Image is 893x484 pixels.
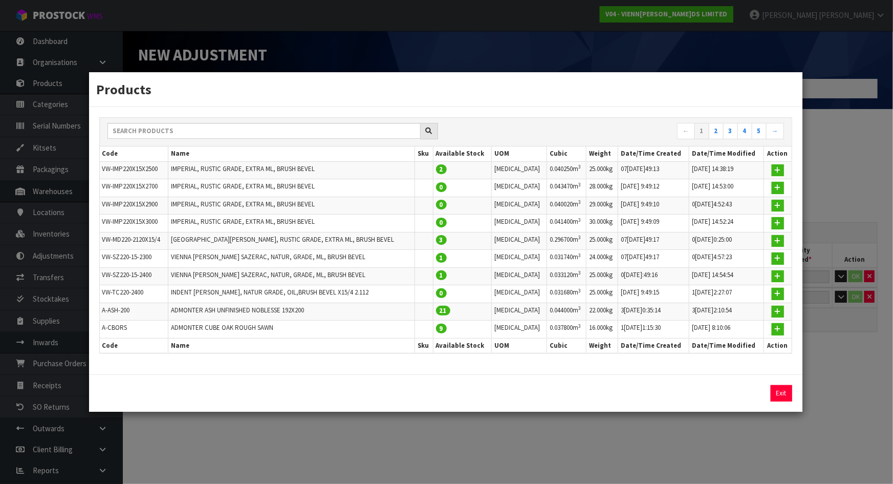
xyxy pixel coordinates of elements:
td: 22.000kg [586,303,618,321]
td: VW-IMP220X15X2700 [100,179,168,197]
h3: Products [97,80,795,99]
nav: Page navigation [453,123,784,141]
sup: 3 [578,181,581,188]
sup: 3 [578,305,581,311]
a: 1 [694,123,709,139]
td: VIENNA [PERSON_NAME] SAZERAC, NATUR, GRADE, ML, BRUSH BEVEL [168,267,415,285]
th: Date/Time Created [618,146,689,161]
td: 0.296700m [547,232,586,250]
td: A-CBORS [100,321,168,339]
sup: 3 [578,234,581,241]
td: IMPERIAL, RUSTIC GRADE, EXTRA ML, BRUSH BEVEL [168,179,415,197]
td: [DATE] 14:38:19 [689,161,764,179]
td: INDENT [PERSON_NAME], NATUR GRADE, OIL,BRUSH BEVEL X15/4 2.112 [168,285,415,303]
sup: 3 [578,287,581,294]
sup: 3 [578,252,581,259]
span: 3 [436,235,447,245]
td: [MEDICAL_DATA] [492,232,547,250]
th: Weight [586,338,618,353]
span: 0 [436,288,447,298]
td: 0.041400m [547,215,586,233]
td: VW-SZ220-15-2400 [100,267,168,285]
span: 0 [436,182,447,192]
td: 0.043470m [547,179,586,197]
th: Name [168,338,415,353]
td: 30.000kg [586,215,618,233]
a: 5 [752,123,767,139]
td: 0[DATE]4:57:23 [689,250,764,268]
td: 1[DATE]2:27:07 [689,285,764,303]
td: [GEOGRAPHIC_DATA][PERSON_NAME], RUSTIC GRADE, EXTRA ML, BRUSH BEVEL [168,232,415,250]
td: A-ASH-200 [100,303,168,321]
td: [DATE] 14:52:24 [689,215,764,233]
td: 07[DATE]49:17 [618,232,689,250]
td: 07[DATE]49:17 [618,250,689,268]
td: IMPERIAL, RUSTIC GRADE, EXTRA ML, BRUSH BEVEL [168,215,415,233]
th: Available Stock [433,338,491,353]
a: → [766,123,784,139]
th: Sku [415,146,433,161]
td: ADMONTER CUBE OAK ROUGH SAWN [168,321,415,339]
th: Date/Time Modified [689,146,764,161]
td: [MEDICAL_DATA] [492,197,547,215]
td: [MEDICAL_DATA] [492,267,547,285]
td: 0[DATE]:49:16 [618,267,689,285]
td: 0.031680m [547,285,586,303]
td: [DATE] 9:49:09 [618,215,689,233]
td: 0[DATE]0:25:00 [689,232,764,250]
td: VW-IMP220X15X3000 [100,215,168,233]
sup: 3 [578,217,581,223]
th: Weight [586,146,618,161]
td: 3[DATE]2:10:54 [689,303,764,321]
td: 29.000kg [586,197,618,215]
td: 25.000kg [586,267,618,285]
td: 07[DATE]49:13 [618,161,689,179]
td: IMPERIAL, RUSTIC GRADE, EXTRA ML, BRUSH BEVEL [168,161,415,179]
button: Exit [771,385,792,402]
td: 0.040250m [547,161,586,179]
td: [DATE] 9:49:10 [618,197,689,215]
td: VIENNA [PERSON_NAME] SAZERAC, NATUR, GRADE, ML, BRUSH BEVEL [168,250,415,268]
span: 2 [436,164,447,174]
td: 16.000kg [586,321,618,339]
th: Action [764,146,791,161]
td: [MEDICAL_DATA] [492,321,547,339]
td: VW-TC220-2400 [100,285,168,303]
td: 0.044000m [547,303,586,321]
td: 25.000kg [586,232,618,250]
a: ← [677,123,695,139]
a: 4 [737,123,752,139]
td: 1[DATE]1:15:30 [618,321,689,339]
a: 2 [709,123,724,139]
span: 1 [436,270,447,280]
td: 0.040020m [547,197,586,215]
td: [DATE] 14:54:54 [689,267,764,285]
th: Date/Time Modified [689,338,764,353]
td: [DATE] 9:49:15 [618,285,689,303]
sup: 3 [578,323,581,329]
span: 21 [436,306,450,315]
td: [MEDICAL_DATA] [492,215,547,233]
sup: 3 [578,269,581,276]
td: [MEDICAL_DATA] [492,161,547,179]
th: UOM [492,146,547,161]
th: Sku [415,338,433,353]
td: [MEDICAL_DATA] [492,285,547,303]
td: 0.033120m [547,267,586,285]
span: 9 [436,324,447,333]
td: VW-IMP220X15X2900 [100,197,168,215]
td: 0.037800m [547,321,586,339]
sup: 3 [578,199,581,205]
td: [DATE] 8:10:06 [689,321,764,339]
td: 25.000kg [586,161,618,179]
th: UOM [492,338,547,353]
th: Code [100,338,168,353]
input: Search products [107,123,421,139]
th: Available Stock [433,146,491,161]
td: 28.000kg [586,179,618,197]
td: [MEDICAL_DATA] [492,303,547,321]
td: 0[DATE]4:52:43 [689,197,764,215]
span: 0 [436,200,447,209]
th: Name [168,146,415,161]
span: 1 [436,253,447,263]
